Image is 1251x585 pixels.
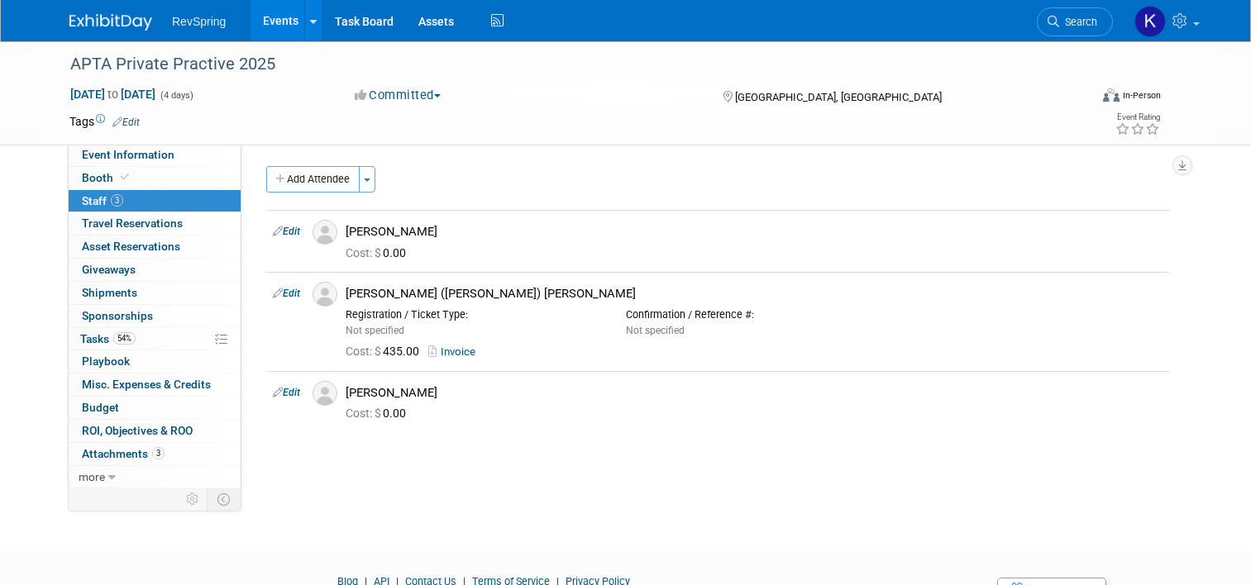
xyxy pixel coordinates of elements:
span: 54% [113,332,136,345]
span: Event Information [82,148,174,161]
span: (4 days) [159,90,193,101]
span: Sponsorships [82,309,153,322]
span: [DATE] [DATE] [69,87,156,102]
a: Playbook [69,350,241,373]
a: Booth [69,167,241,189]
span: Attachments [82,447,165,460]
img: Format-Inperson.png [1103,88,1120,102]
span: more [79,470,105,483]
a: Edit [273,226,300,237]
div: [PERSON_NAME] ([PERSON_NAME]) [PERSON_NAME] [346,286,1163,302]
span: Cost: $ [346,246,383,259]
span: Misc. Expenses & Credits [82,378,211,391]
i: Booth reservation complete [121,173,129,182]
span: Giveaways [82,263,136,276]
img: ExhibitDay [69,14,152,31]
a: Edit [112,117,140,128]
span: Cost: $ [346,407,383,420]
div: APTA Private Practive 2025 [64,50,1068,79]
img: Associate-Profile-5.png [313,282,337,307]
span: 3 [111,194,123,207]
div: [PERSON_NAME] [346,385,1163,401]
span: 435.00 [346,345,426,358]
span: Asset Reservations [82,240,180,253]
a: Invoice [428,345,482,358]
span: [GEOGRAPHIC_DATA], [GEOGRAPHIC_DATA] [735,91,942,103]
span: Cost: $ [346,345,383,358]
a: Search [1037,7,1113,36]
span: to [105,88,121,101]
span: RevSpring [172,15,226,28]
a: Giveaways [69,259,241,281]
span: Shipments [82,286,137,299]
span: 0.00 [346,407,413,420]
div: In-Person [1122,89,1161,102]
td: Personalize Event Tab Strip [179,488,208,510]
span: Not specified [346,325,404,336]
a: Asset Reservations [69,235,241,258]
a: Edit [273,387,300,398]
img: Associate-Profile-5.png [313,220,337,245]
a: Budget [69,397,241,419]
div: [PERSON_NAME] [346,224,1163,240]
span: Tasks [80,332,136,345]
a: Edit [273,288,300,299]
td: Tags [69,113,140,130]
img: Associate-Profile-5.png [313,381,337,406]
a: Sponsorships [69,305,241,327]
td: Toggle Event Tabs [208,488,241,510]
span: Travel Reservations [82,216,183,230]
span: ROI, Objectives & ROO [82,424,193,437]
button: Add Attendee [266,166,360,193]
a: Shipments [69,282,241,304]
a: Event Information [69,144,241,166]
button: Committed [349,87,447,104]
div: Event Format [1000,86,1161,111]
span: Playbook [82,354,130,368]
a: Attachments3 [69,443,241,465]
div: Event Rating [1115,113,1160,121]
span: Booth [82,171,132,184]
div: Confirmation / Reference #: [626,308,881,321]
img: Kelsey Culver [1134,6,1166,37]
span: Search [1059,16,1097,28]
span: 0.00 [346,246,413,259]
span: Staff [82,194,123,207]
span: 3 [152,447,165,459]
a: Staff3 [69,190,241,212]
a: Tasks54% [69,328,241,350]
a: more [69,466,241,488]
span: Not specified [626,325,685,336]
a: Travel Reservations [69,212,241,235]
div: Registration / Ticket Type: [346,308,601,321]
a: Misc. Expenses & Credits [69,373,241,396]
a: ROI, Objectives & ROO [69,420,241,442]
span: Budget [82,401,119,414]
